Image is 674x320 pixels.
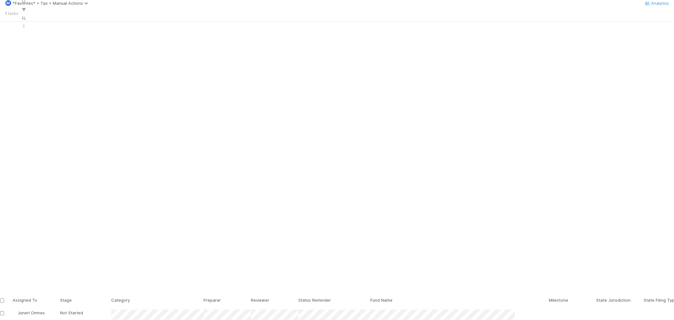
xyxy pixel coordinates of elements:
span: State Jurisdiction [596,298,631,303]
span: Milestone [549,298,568,303]
span: Junerl Omnes [18,310,45,315]
div: Not Started [60,310,83,316]
span: Stage [60,298,72,303]
span: Category [111,298,130,303]
span: Status Reminder [298,298,331,303]
span: Reviewer [251,298,269,303]
span: Fund Name [370,298,392,303]
img: avatar_de77a991-7322-4664-a63d-98ba485ee9e0.png [13,311,18,316]
small: 5 tasks [5,11,18,16]
span: Assigned To [13,298,37,303]
span: Ⓜ️ [5,0,11,6]
span: Not Started [60,310,83,315]
span: Preparer [203,298,221,303]
span: *Favorites* > Tax > Manual Actions [13,1,91,6]
div: Junerl Omnes [13,310,45,316]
